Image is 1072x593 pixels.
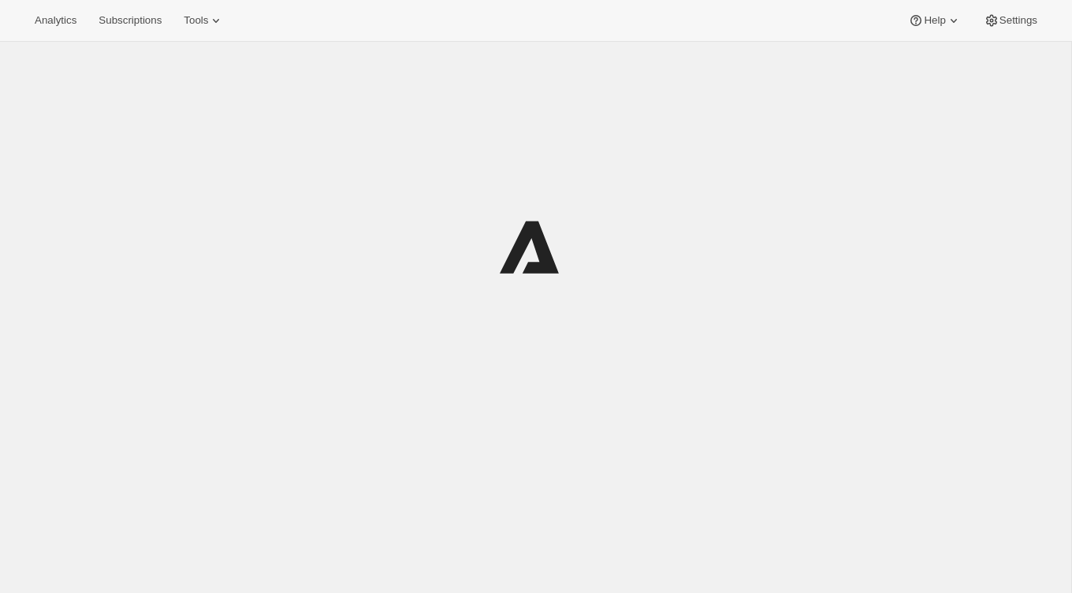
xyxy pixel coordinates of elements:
[174,9,233,32] button: Tools
[999,14,1037,27] span: Settings
[924,14,945,27] span: Help
[25,9,86,32] button: Analytics
[89,9,171,32] button: Subscriptions
[899,9,970,32] button: Help
[35,14,76,27] span: Analytics
[184,14,208,27] span: Tools
[99,14,162,27] span: Subscriptions
[974,9,1047,32] button: Settings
